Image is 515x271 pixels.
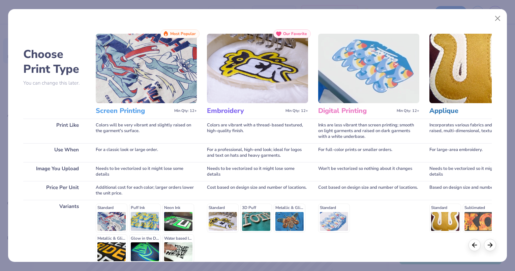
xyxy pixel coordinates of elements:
[23,181,86,200] div: Price Per Unit
[318,107,394,115] h3: Digital Printing
[174,109,197,113] span: Min Qty: 12+
[96,119,197,143] div: Colors will be very vibrant and slightly raised on the garment's surface.
[23,143,86,162] div: Use When
[207,34,308,103] img: Embroidery
[23,200,86,267] div: Variants
[207,181,308,200] div: Cost based on design size and number of locations.
[318,162,419,181] div: Won't be vectorized so nothing about it changes
[283,31,307,36] span: Our Favorite
[170,31,196,36] span: Most Popular
[96,143,197,162] div: For a classic look or large order.
[207,162,308,181] div: Needs to be vectorized so it might lose some details
[96,34,197,103] img: Screen Printing
[285,109,308,113] span: Min Qty: 12+
[318,34,419,103] img: Digital Printing
[318,119,419,143] div: Inks are less vibrant than screen printing; smooth on light garments and raised on dark garments ...
[207,119,308,143] div: Colors are vibrant with a thread-based textured, high-quality finish.
[96,107,172,115] h3: Screen Printing
[23,80,86,86] p: You can change this later.
[429,107,505,115] h3: Applique
[23,47,86,77] h2: Choose Print Type
[23,162,86,181] div: Image You Upload
[397,109,419,113] span: Min Qty: 12+
[207,107,283,115] h3: Embroidery
[96,181,197,200] div: Additional cost for each color; larger orders lower the unit price.
[491,12,504,25] button: Close
[23,119,86,143] div: Print Like
[318,181,419,200] div: Cost based on design size and number of locations.
[96,162,197,181] div: Needs to be vectorized so it might lose some details
[318,143,419,162] div: For full-color prints or smaller orders.
[207,143,308,162] div: For a professional, high-end look; ideal for logos and text on hats and heavy garments.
